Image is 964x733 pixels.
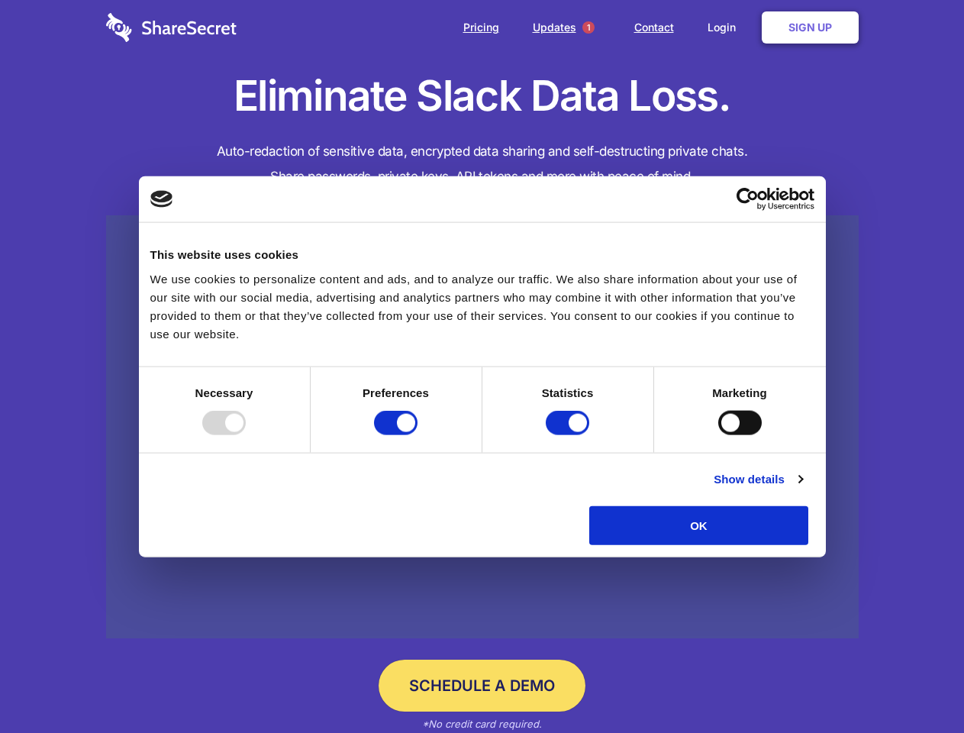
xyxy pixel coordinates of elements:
a: Wistia video thumbnail [106,215,859,639]
a: Login [692,4,759,51]
h4: Auto-redaction of sensitive data, encrypted data sharing and self-destructing private chats. Shar... [106,139,859,189]
a: Schedule a Demo [379,660,585,712]
strong: Necessary [195,383,253,396]
strong: Marketing [712,383,767,396]
strong: Preferences [363,383,429,396]
img: logo-wordmark-white-trans-d4663122ce5f474addd5e946df7df03e33cb6a1c49d2221995e7729f52c070b2.svg [106,13,237,42]
img: logo [150,188,173,205]
strong: Statistics [542,383,594,396]
a: Pricing [448,4,514,51]
span: 1 [582,21,595,34]
a: Show details [714,467,802,486]
div: This website uses cookies [150,243,814,261]
button: OK [589,503,808,547]
em: *No credit card required. [422,718,542,730]
a: Usercentrics Cookiebot - opens in a new window [681,185,814,208]
a: Contact [619,4,689,51]
h1: Eliminate Slack Data Loss. [106,69,859,124]
a: Sign Up [762,11,859,44]
div: We use cookies to personalize content and ads, and to analyze our traffic. We also share informat... [150,267,814,341]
